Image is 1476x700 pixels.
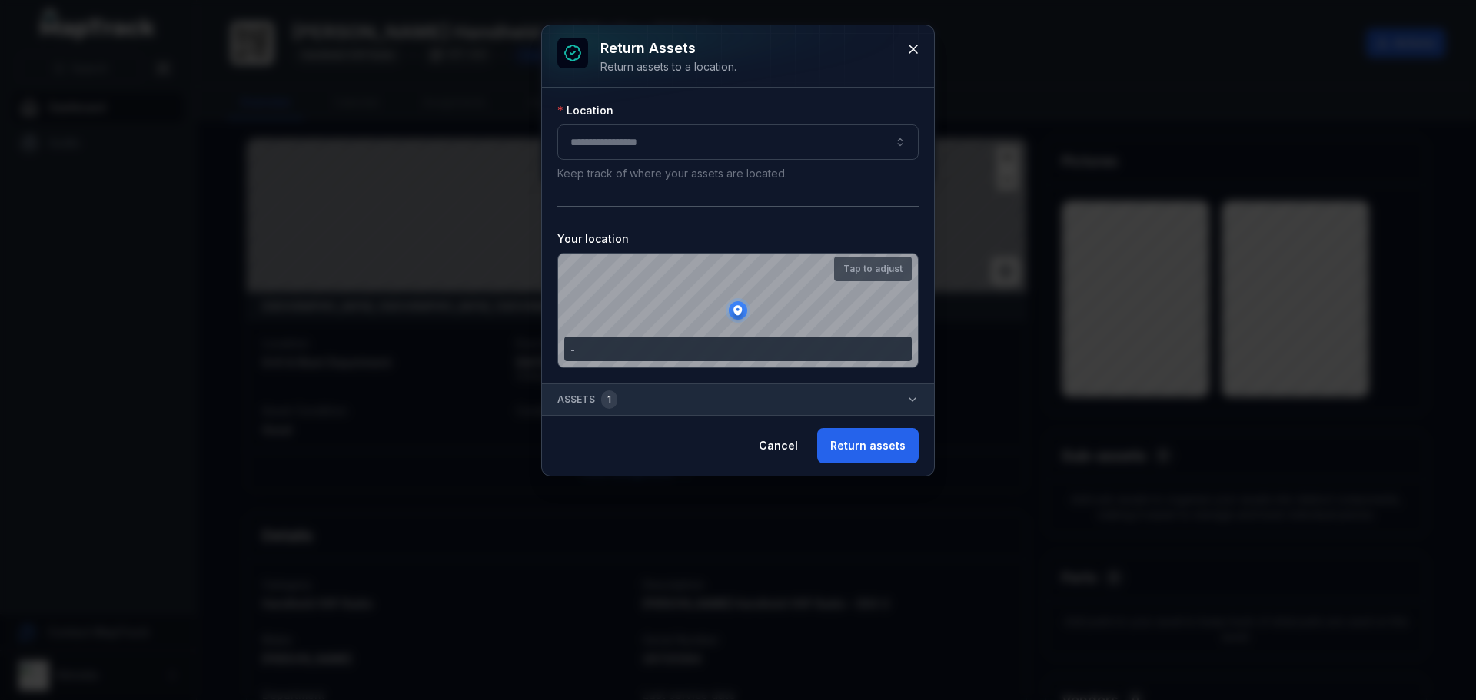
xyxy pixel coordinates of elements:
[817,428,919,463] button: Return assets
[557,166,919,181] p: Keep track of where your assets are located.
[600,59,736,75] div: Return assets to a location.
[600,38,736,59] h3: Return assets
[542,384,934,415] button: Assets1
[557,390,617,409] span: Assets
[557,103,613,118] label: Location
[557,231,629,247] label: Your location
[570,344,575,356] span: -
[746,428,811,463] button: Cancel
[843,263,903,275] strong: Tap to adjust
[558,254,918,367] canvas: Map
[601,390,617,409] div: 1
